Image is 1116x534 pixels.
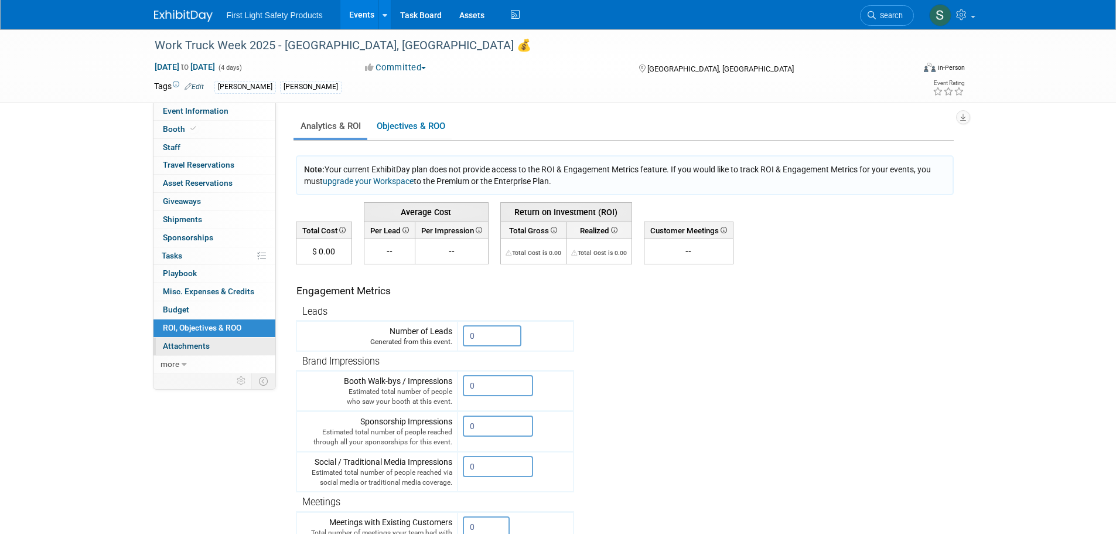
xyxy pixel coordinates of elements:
[153,283,275,301] a: Misc. Expenses & Credits
[302,325,452,347] div: Number of Leads
[163,305,189,314] span: Budget
[370,115,452,138] a: Objectives & ROO
[153,338,275,355] a: Attachments
[302,468,452,488] div: Estimated total number of people reached via social media or traditional media coverage.
[506,246,561,257] div: The Total Cost for this event needs to be greater than 0.00 in order for ROI to get calculated. S...
[876,11,903,20] span: Search
[500,202,632,222] th: Return on Investment (ROI)
[163,323,241,332] span: ROI, Objectives & ROO
[644,222,733,239] th: Customer Meetings
[162,251,182,260] span: Tasks
[251,373,275,389] td: Toggle Event Tabs
[304,165,931,186] span: Your current ExhibitDay plan does not provide access to the ROI & Engagement Metrics feature. If ...
[163,178,233,188] span: Asset Reservations
[217,64,242,72] span: (4 days)
[304,165,325,174] span: Note:
[163,142,180,152] span: Staff
[415,222,488,239] th: Per Impression
[163,268,197,278] span: Playbook
[163,287,254,296] span: Misc. Expenses & Credits
[154,62,216,72] span: [DATE] [DATE]
[302,427,452,447] div: Estimated total number of people reached through all your sponsorships for this event.
[924,63,936,72] img: Format-Inperson.png
[302,456,452,488] div: Social / Traditional Media Impressions
[231,373,252,389] td: Personalize Event Tab Strip
[937,63,965,72] div: In-Person
[154,80,204,94] td: Tags
[153,211,275,229] a: Shipments
[153,103,275,120] a: Event Information
[190,125,196,132] i: Booth reservation complete
[296,284,569,298] div: Engagement Metrics
[161,359,179,369] span: more
[153,265,275,283] a: Playbook
[280,81,342,93] div: [PERSON_NAME]
[387,247,393,256] span: --
[214,81,276,93] div: [PERSON_NAME]
[323,176,414,186] a: upgrade your Workspace
[449,247,455,256] span: --
[163,233,213,242] span: Sponsorships
[163,215,202,224] span: Shipments
[293,115,367,138] a: Analytics & ROI
[647,64,794,73] span: [GEOGRAPHIC_DATA], [GEOGRAPHIC_DATA]
[302,375,452,407] div: Booth Walk-bys / Impressions
[364,202,488,222] th: Average Cost
[154,10,213,22] img: ExhibitDay
[845,61,965,79] div: Event Format
[179,62,190,72] span: to
[566,222,632,239] th: Realized
[185,83,204,91] a: Edit
[153,121,275,138] a: Booth
[153,319,275,337] a: ROI, Objectives & ROO
[364,222,415,239] th: Per Lead
[163,106,228,115] span: Event Information
[302,337,452,347] div: Generated from this event.
[153,356,275,373] a: more
[302,306,327,317] span: Leads
[163,341,210,351] span: Attachments
[153,301,275,319] a: Budget
[163,124,199,134] span: Booth
[163,196,201,206] span: Giveaways
[302,416,452,447] div: Sponsorship Impressions
[163,160,234,169] span: Travel Reservations
[649,246,728,257] div: --
[153,175,275,192] a: Asset Reservations
[227,11,323,20] span: First Light Safety Products
[500,222,566,239] th: Total Gross
[153,139,275,157] a: Staff
[153,229,275,247] a: Sponsorships
[361,62,431,74] button: Committed
[153,157,275,174] a: Travel Reservations
[933,80,964,86] div: Event Rating
[302,356,380,367] span: Brand Impressions
[302,387,452,407] div: Estimated total number of people who saw your booth at this event.
[302,496,340,508] span: Meetings
[153,247,275,265] a: Tasks
[571,246,627,257] div: The Total Cost for this event needs to be greater than 0.00 in order for ROI to get calculated. S...
[860,5,914,26] a: Search
[929,4,951,26] img: Steph Willemsen
[296,239,351,264] td: $ 0.00
[153,193,275,210] a: Giveaways
[296,222,351,239] th: Total Cost
[151,35,896,56] div: Work Truck Week 2025 - [GEOGRAPHIC_DATA], [GEOGRAPHIC_DATA] 💰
